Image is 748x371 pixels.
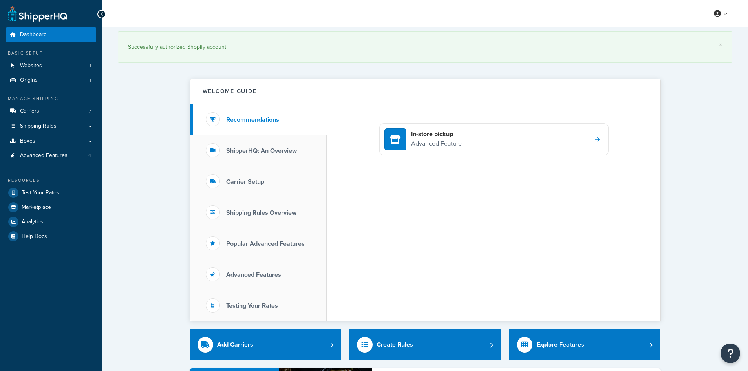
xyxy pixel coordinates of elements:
div: Basic Setup [6,50,96,57]
a: Create Rules [349,329,501,360]
h2: Welcome Guide [203,88,257,94]
a: Websites1 [6,58,96,73]
h3: Testing Your Rates [226,302,278,309]
h3: Shipping Rules Overview [226,209,296,216]
span: Websites [20,62,42,69]
a: Add Carriers [190,329,342,360]
a: Explore Features [509,329,661,360]
a: Help Docs [6,229,96,243]
a: Boxes [6,134,96,148]
h3: ShipperHQ: An Overview [226,147,297,154]
button: Open Resource Center [721,344,740,363]
div: Create Rules [377,339,413,350]
h4: In-store pickup [411,130,462,139]
a: Analytics [6,215,96,229]
span: 7 [89,108,91,115]
span: Marketplace [22,204,51,211]
span: Shipping Rules [20,123,57,130]
li: Websites [6,58,96,73]
span: Test Your Rates [22,190,59,196]
button: Welcome Guide [190,79,660,104]
div: Add Carriers [217,339,253,350]
span: 1 [90,62,91,69]
span: Analytics [22,219,43,225]
a: Origins1 [6,73,96,88]
span: Carriers [20,108,39,115]
a: Shipping Rules [6,119,96,133]
h3: Advanced Features [226,271,281,278]
h3: Recommendations [226,116,279,123]
a: Dashboard [6,27,96,42]
span: 1 [90,77,91,84]
p: Advanced Feature [411,139,462,149]
li: Origins [6,73,96,88]
a: × [719,42,722,48]
div: Successfully authorized Shopify account [128,42,722,53]
div: Manage Shipping [6,95,96,102]
span: 4 [88,152,91,159]
span: Origins [20,77,38,84]
span: Dashboard [20,31,47,38]
a: Marketplace [6,200,96,214]
h3: Carrier Setup [226,178,264,185]
span: Help Docs [22,233,47,240]
li: Carriers [6,104,96,119]
h3: Popular Advanced Features [226,240,305,247]
a: Test Your Rates [6,186,96,200]
a: Advanced Features4 [6,148,96,163]
span: Advanced Features [20,152,68,159]
div: Resources [6,177,96,184]
span: Boxes [20,138,35,144]
div: Explore Features [536,339,584,350]
li: Advanced Features [6,148,96,163]
a: Carriers7 [6,104,96,119]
